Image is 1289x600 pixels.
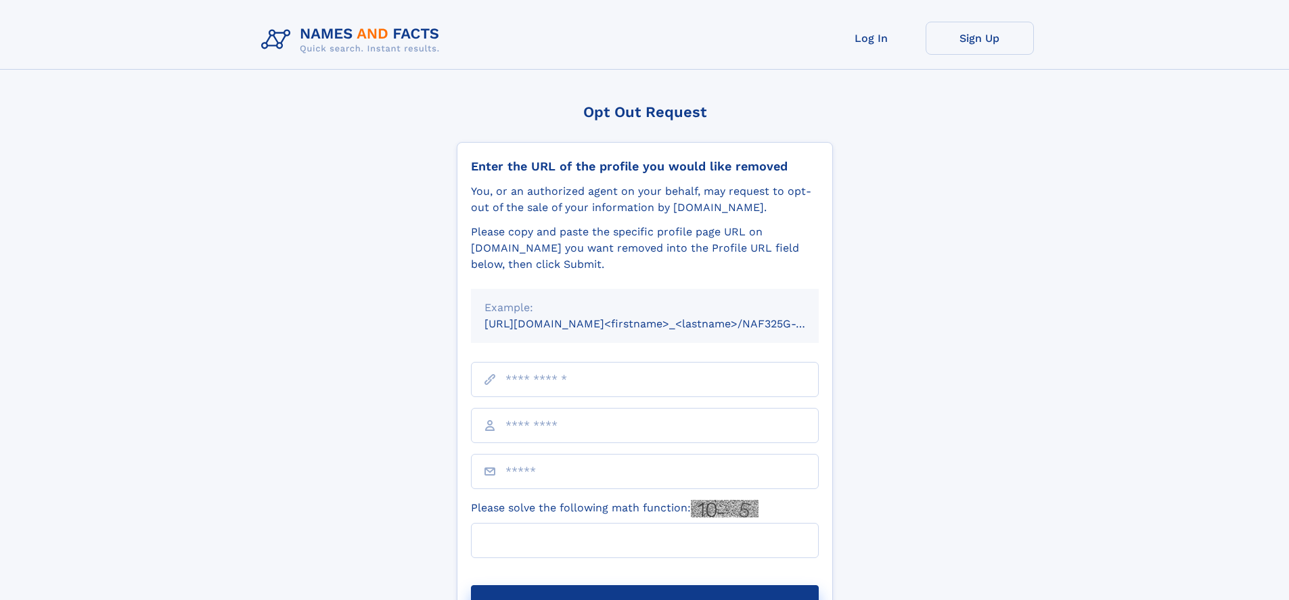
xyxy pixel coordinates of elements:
[471,500,759,517] label: Please solve the following math function:
[926,22,1034,55] a: Sign Up
[484,300,805,316] div: Example:
[484,317,844,330] small: [URL][DOMAIN_NAME]<firstname>_<lastname>/NAF325G-xxxxxxxx
[471,224,819,273] div: Please copy and paste the specific profile page URL on [DOMAIN_NAME] you want removed into the Pr...
[256,22,451,58] img: Logo Names and Facts
[471,159,819,174] div: Enter the URL of the profile you would like removed
[471,183,819,216] div: You, or an authorized agent on your behalf, may request to opt-out of the sale of your informatio...
[457,103,833,120] div: Opt Out Request
[817,22,926,55] a: Log In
